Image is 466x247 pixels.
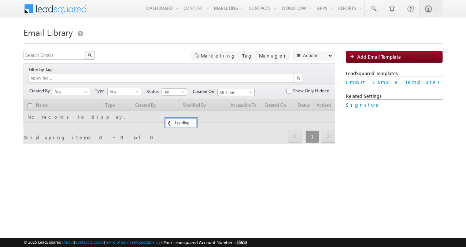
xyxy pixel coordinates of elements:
[293,51,335,60] button: Actions
[166,118,197,127] div: Loading...
[162,89,181,95] span: All
[293,88,329,94] span: Show Only Hidden
[95,88,107,94] span: Type
[107,88,141,95] a: Any
[217,89,255,96] a: All Time
[346,70,443,77] label: LeadSquared Templates
[147,88,162,95] span: Status
[88,53,92,57] img: Search
[80,88,89,96] a: Show All Items
[236,240,247,245] span: 55613
[30,75,73,81] input: Apply Tag...
[75,240,104,244] a: Contact Support
[192,51,289,60] div: Marketing Tag Manager
[135,240,163,244] a: Acceptable Use
[23,26,73,38] span: Email Library
[357,54,401,60] span: Add Email Template
[346,102,380,108] a: Signature
[346,79,443,85] a: Import Sample Templates
[193,88,217,95] span: Created On
[29,88,53,94] span: Created By
[164,240,247,245] span: Your Leadsquared Account Number is
[218,89,252,96] span: All Time
[23,239,247,246] span: © 2025 LeadSquared | | | | |
[63,240,74,244] a: About
[346,93,443,100] label: Related Settings
[108,88,140,95] span: Any
[296,76,300,80] img: Search
[181,90,187,93] span: select
[29,66,54,74] div: Filter by Tag
[53,88,90,95] input: Type to Search
[350,54,357,59] img: add_icon.png
[105,240,134,244] a: Terms of Service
